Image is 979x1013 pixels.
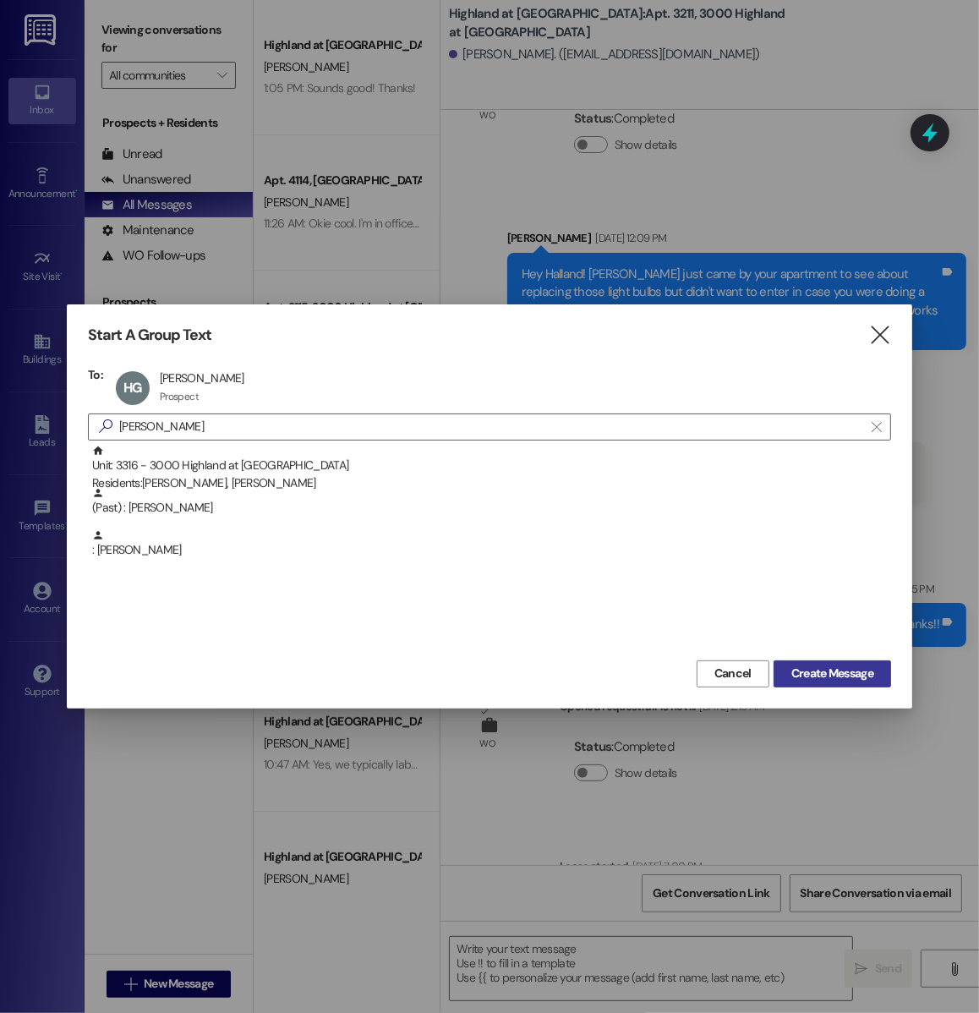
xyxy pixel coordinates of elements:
div: : [PERSON_NAME] [88,529,891,572]
span: Create Message [791,665,873,682]
div: Unit: 3316 - 3000 Highland at [GEOGRAPHIC_DATA]Residents:[PERSON_NAME], [PERSON_NAME] [88,445,891,487]
span: HG [123,379,141,397]
button: Cancel [697,660,769,687]
i:  [868,326,891,344]
div: Prospect [160,390,199,403]
span: Cancel [714,665,752,682]
i:  [872,420,881,434]
h3: To: [88,367,103,382]
button: Clear text [863,414,890,440]
i:  [92,418,119,435]
div: [PERSON_NAME] [160,370,244,386]
div: Residents: [PERSON_NAME], [PERSON_NAME] [92,474,891,492]
div: (Past) : [PERSON_NAME] [92,487,891,517]
input: Search for any contact or apartment [119,415,863,439]
div: : [PERSON_NAME] [92,529,891,559]
button: Create Message [774,660,891,687]
div: Unit: 3316 - 3000 Highland at [GEOGRAPHIC_DATA] [92,445,891,493]
h3: Start A Group Text [88,326,211,345]
div: (Past) : [PERSON_NAME] [88,487,891,529]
